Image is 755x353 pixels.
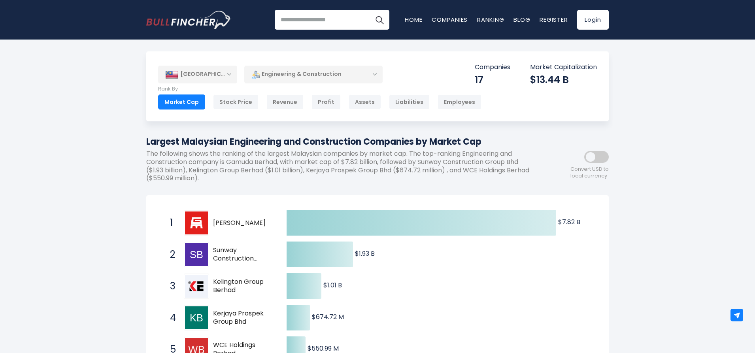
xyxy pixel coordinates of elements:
[540,15,568,24] a: Register
[166,311,174,325] span: 4
[213,94,259,109] div: Stock Price
[146,11,232,29] img: Bullfincher logo
[570,166,609,179] span: Convert USD to local currency
[185,211,208,234] img: Gamuda Berhad
[530,63,597,72] p: Market Capitalization
[158,86,481,92] p: Rank By
[530,74,597,86] div: $13.44 B
[312,312,344,321] text: $674.72 M
[355,249,375,258] text: $1.93 B
[146,11,231,29] a: Go to homepage
[438,94,481,109] div: Employees
[166,279,174,293] span: 3
[185,275,208,298] img: Kelington Group Berhad
[389,94,430,109] div: Liabilities
[146,150,538,183] p: The following shows the ranking of the largest Malaysian companies by market cap. The top-ranking...
[146,135,538,148] h1: Largest Malaysian Engineering and Construction Companies by Market Cap
[308,344,339,353] text: $550.99 M
[558,217,580,227] text: $7.82 B
[477,15,504,24] a: Ranking
[244,65,383,83] div: Engineering & Construction
[432,15,468,24] a: Companies
[266,94,304,109] div: Revenue
[513,15,530,24] a: Blog
[158,66,237,83] div: [GEOGRAPHIC_DATA]
[311,94,341,109] div: Profit
[213,246,273,263] span: Sunway Construction Group Bhd
[349,94,381,109] div: Assets
[323,281,342,290] text: $1.01 B
[213,310,273,326] span: Kerjaya Prospek Group Bhd
[213,278,273,294] span: Kelington Group Berhad
[370,10,389,30] button: Search
[185,306,208,329] img: Kerjaya Prospek Group Bhd
[158,94,205,109] div: Market Cap
[213,219,273,227] span: [PERSON_NAME]
[185,243,208,266] img: Sunway Construction Group Bhd
[405,15,422,24] a: Home
[475,74,510,86] div: 17
[475,63,510,72] p: Companies
[577,10,609,30] a: Login
[166,216,174,230] span: 1
[166,248,174,261] span: 2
